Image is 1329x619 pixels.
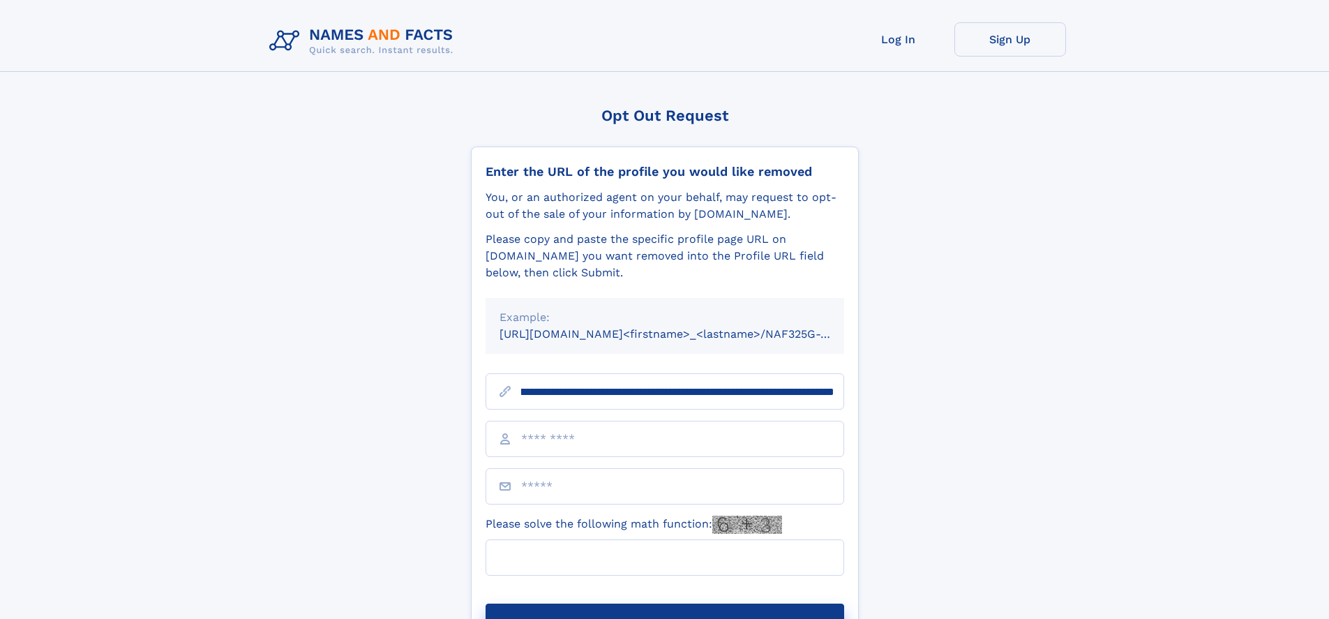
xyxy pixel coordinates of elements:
[486,516,782,534] label: Please solve the following math function:
[843,22,954,57] a: Log In
[471,107,859,124] div: Opt Out Request
[954,22,1066,57] a: Sign Up
[486,189,844,223] div: You, or an authorized agent on your behalf, may request to opt-out of the sale of your informatio...
[500,327,871,341] small: [URL][DOMAIN_NAME]<firstname>_<lastname>/NAF325G-xxxxxxxx
[486,231,844,281] div: Please copy and paste the specific profile page URL on [DOMAIN_NAME] you want removed into the Pr...
[500,309,830,326] div: Example:
[486,164,844,179] div: Enter the URL of the profile you would like removed
[264,22,465,60] img: Logo Names and Facts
